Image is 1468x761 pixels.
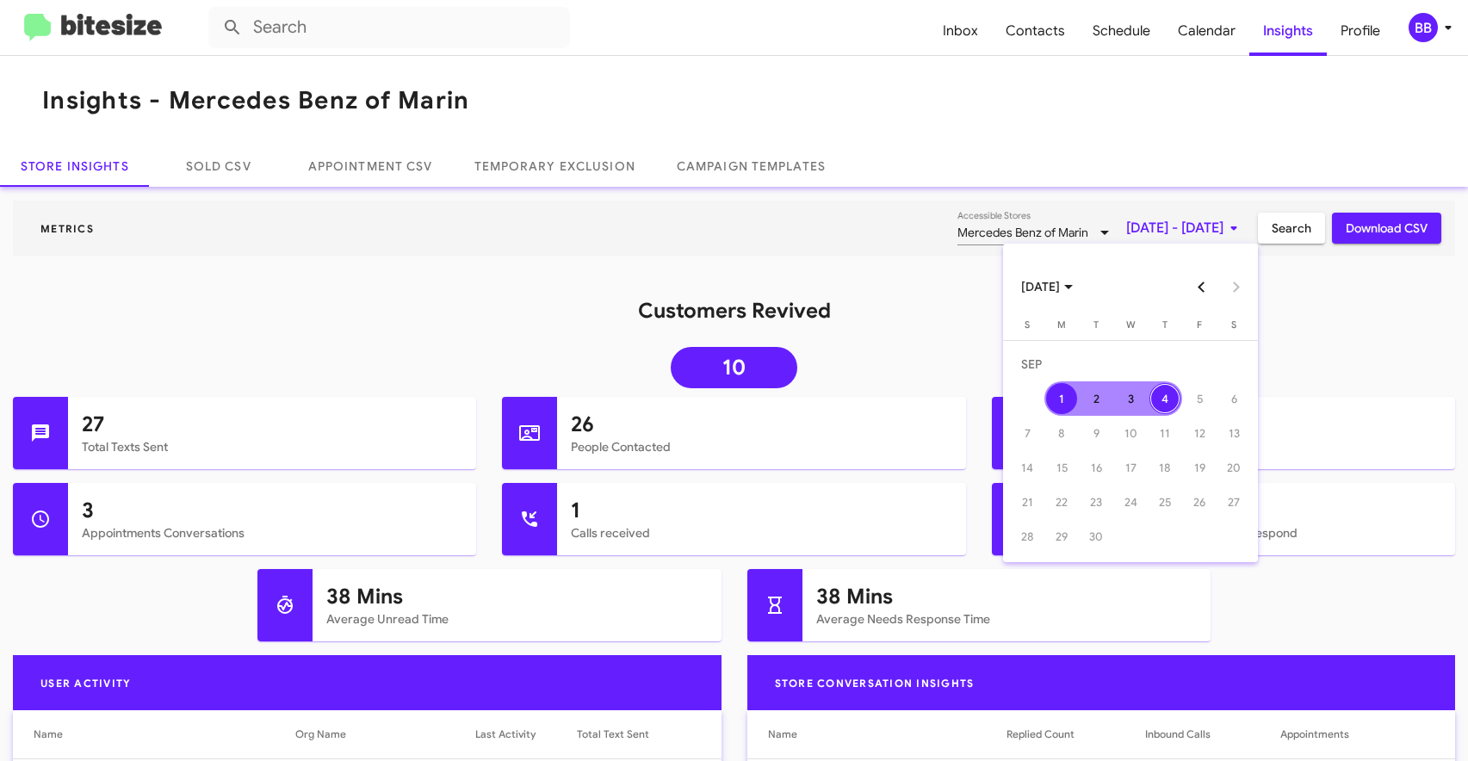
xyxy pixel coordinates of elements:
[1149,486,1180,517] div: 25
[1044,450,1079,485] td: September 15, 2025
[1079,485,1113,519] td: September 23, 2025
[1218,452,1249,483] div: 20
[1218,383,1249,414] div: 6
[1113,316,1148,340] th: Wednesday
[1046,521,1077,552] div: 29
[1012,521,1043,552] div: 28
[1012,486,1043,517] div: 21
[1184,452,1215,483] div: 19
[1113,485,1148,519] td: September 24, 2025
[1079,381,1113,416] td: September 2, 2025
[1044,316,1079,340] th: Monday
[1081,486,1112,517] div: 23
[1185,269,1219,304] button: Previous month
[1044,416,1079,450] td: September 8, 2025
[1007,269,1087,304] button: Choose month and year
[1115,383,1146,414] div: 3
[1010,347,1251,381] td: SEP
[1081,452,1112,483] div: 16
[1044,485,1079,519] td: September 22, 2025
[1148,450,1182,485] td: September 18, 2025
[1184,418,1215,449] div: 12
[1079,519,1113,554] td: September 30, 2025
[1184,383,1215,414] div: 5
[1113,416,1148,450] td: September 10, 2025
[1021,271,1073,302] span: [DATE]
[1219,269,1254,304] button: Next month
[1149,418,1180,449] div: 11
[1217,381,1251,416] td: September 6, 2025
[1113,381,1148,416] td: September 3, 2025
[1079,450,1113,485] td: September 16, 2025
[1044,381,1079,416] td: September 1, 2025
[1148,381,1182,416] td: September 4, 2025
[1149,452,1180,483] div: 18
[1081,418,1112,449] div: 9
[1046,418,1077,449] div: 8
[1115,452,1146,483] div: 17
[1010,450,1044,485] td: September 14, 2025
[1217,416,1251,450] td: September 13, 2025
[1149,383,1180,414] div: 4
[1218,486,1249,517] div: 27
[1148,485,1182,519] td: September 25, 2025
[1010,316,1044,340] th: Sunday
[1081,521,1112,552] div: 30
[1046,452,1077,483] div: 15
[1182,416,1217,450] td: September 12, 2025
[1010,485,1044,519] td: September 21, 2025
[1115,486,1146,517] div: 24
[1182,381,1217,416] td: September 5, 2025
[1148,416,1182,450] td: September 11, 2025
[1079,316,1113,340] th: Tuesday
[1217,485,1251,519] td: September 27, 2025
[1182,485,1217,519] td: September 26, 2025
[1081,383,1112,414] div: 2
[1012,452,1043,483] div: 14
[1182,316,1217,340] th: Friday
[1044,519,1079,554] td: September 29, 2025
[1113,450,1148,485] td: September 17, 2025
[1148,316,1182,340] th: Thursday
[1079,416,1113,450] td: September 9, 2025
[1012,418,1043,449] div: 7
[1046,383,1077,414] div: 1
[1046,486,1077,517] div: 22
[1010,416,1044,450] td: September 7, 2025
[1182,450,1217,485] td: September 19, 2025
[1010,519,1044,554] td: September 28, 2025
[1217,450,1251,485] td: September 20, 2025
[1218,418,1249,449] div: 13
[1184,486,1215,517] div: 26
[1217,316,1251,340] th: Saturday
[1115,418,1146,449] div: 10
